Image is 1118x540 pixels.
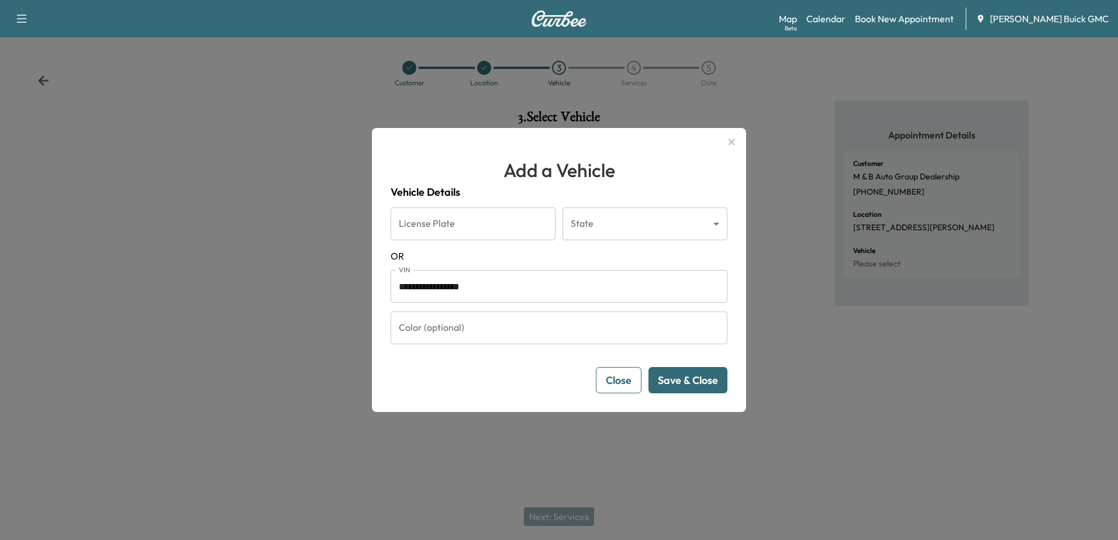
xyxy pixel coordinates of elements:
h4: Vehicle Details [391,184,727,200]
a: Calendar [806,12,846,26]
a: MapBeta [779,12,797,26]
button: Close [596,367,641,393]
span: [PERSON_NAME] Buick GMC [990,12,1109,26]
img: Curbee Logo [531,11,587,27]
div: Beta [785,24,797,33]
span: OR [391,249,727,263]
button: Save & Close [648,367,727,393]
a: Book New Appointment [855,12,954,26]
label: VIN [399,265,410,275]
h1: Add a Vehicle [391,156,727,184]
